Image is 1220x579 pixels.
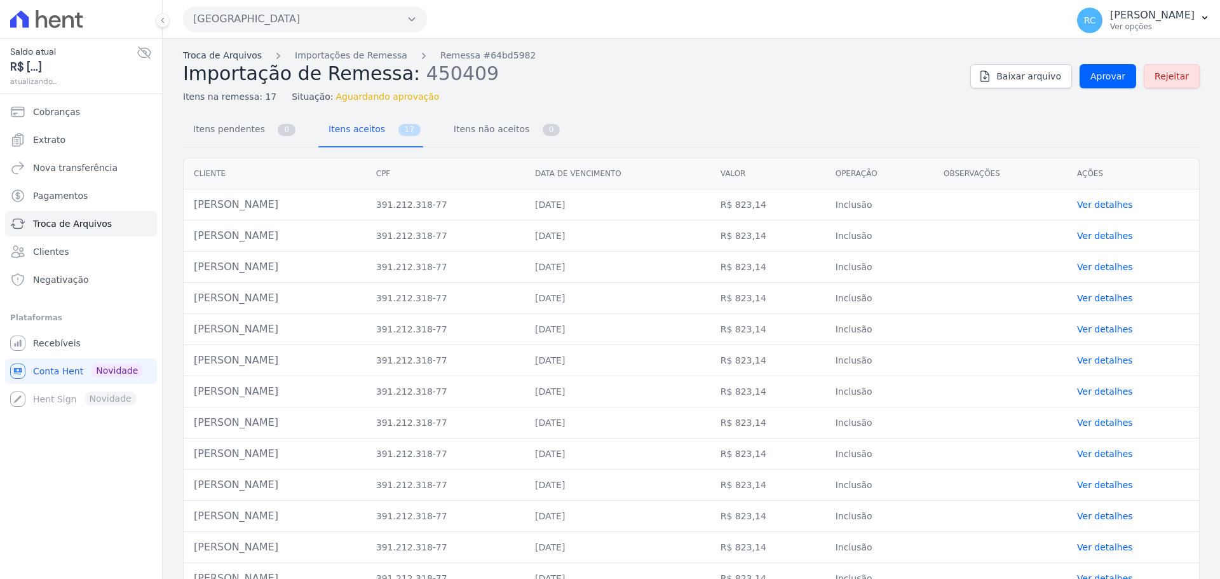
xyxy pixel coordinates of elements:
[336,90,440,104] span: Aguardando aprovação
[825,345,933,376] td: Inclusão
[710,158,825,189] th: Valor
[184,314,366,345] td: [PERSON_NAME]
[186,116,268,142] span: Itens pendentes
[5,267,157,292] a: Negativação
[1077,231,1133,241] a: Ver detalhes
[10,310,152,325] div: Plataformas
[710,252,825,283] td: R$ 823,14
[1084,16,1096,25] span: RC
[525,501,710,532] td: [DATE]
[710,532,825,563] td: R$ 823,14
[710,283,825,314] td: R$ 823,14
[184,376,366,407] td: [PERSON_NAME]
[184,345,366,376] td: [PERSON_NAME]
[825,221,933,252] td: Inclusão
[366,314,525,345] td: 391.212.318-77
[33,337,81,350] span: Recebíveis
[184,221,366,252] td: [PERSON_NAME]
[710,501,825,532] td: R$ 823,14
[444,114,563,147] a: Itens não aceitos 0
[710,221,825,252] td: R$ 823,14
[366,221,525,252] td: 391.212.318-77
[1077,355,1133,365] a: Ver detalhes
[184,283,366,314] td: [PERSON_NAME]
[33,217,112,230] span: Troca de Arquivos
[525,376,710,407] td: [DATE]
[1067,3,1220,38] button: RC [PERSON_NAME] Ver opções
[10,58,137,76] span: R$ [...]
[366,470,525,501] td: 391.212.318-77
[33,161,118,174] span: Nova transferência
[91,364,143,378] span: Novidade
[183,6,427,32] button: [GEOGRAPHIC_DATA]
[366,501,525,532] td: 391.212.318-77
[1080,64,1136,88] a: Aprovar
[525,158,710,189] th: Data de vencimento
[525,439,710,470] td: [DATE]
[184,189,366,221] td: [PERSON_NAME]
[825,532,933,563] td: Inclusão
[1110,22,1195,32] p: Ver opções
[1077,293,1133,303] a: Ver detalhes
[525,283,710,314] td: [DATE]
[33,273,89,286] span: Negativação
[33,189,88,202] span: Pagamentos
[10,99,152,412] nav: Sidebar
[5,358,157,384] a: Conta Hent Novidade
[710,439,825,470] td: R$ 823,14
[710,407,825,439] td: R$ 823,14
[1144,64,1200,88] a: Rejeitar
[318,114,423,147] a: Itens aceitos 17
[5,99,157,125] a: Cobranças
[825,439,933,470] td: Inclusão
[183,49,960,62] nav: Breadcrumb
[278,124,295,136] span: 0
[825,376,933,407] td: Inclusão
[1077,262,1133,272] a: Ver detalhes
[525,532,710,563] td: [DATE]
[1110,9,1195,22] p: [PERSON_NAME]
[1077,449,1133,459] a: Ver detalhes
[1090,70,1125,83] span: Aprovar
[1077,418,1133,428] a: Ver detalhes
[710,470,825,501] td: R$ 823,14
[825,501,933,532] td: Inclusão
[5,330,157,356] a: Recebíveis
[5,127,157,153] a: Extrato
[525,407,710,439] td: [DATE]
[10,76,137,87] span: atualizando...
[184,470,366,501] td: [PERSON_NAME]
[10,45,137,58] span: Saldo atual
[1077,480,1133,490] a: Ver detalhes
[183,114,298,147] a: Itens pendentes 0
[825,283,933,314] td: Inclusão
[184,439,366,470] td: [PERSON_NAME]
[543,124,560,136] span: 0
[33,133,65,146] span: Extrato
[183,114,562,147] nav: Tab selector
[825,470,933,501] td: Inclusão
[1077,200,1133,210] a: Ver detalhes
[366,158,525,189] th: CPF
[366,439,525,470] td: 391.212.318-77
[366,345,525,376] td: 391.212.318-77
[1077,542,1133,552] a: Ver detalhes
[525,221,710,252] td: [DATE]
[996,70,1061,83] span: Baixar arquivo
[366,407,525,439] td: 391.212.318-77
[183,49,262,62] a: Troca de Arquivos
[825,407,933,439] td: Inclusão
[426,61,499,85] span: 450409
[321,116,388,142] span: Itens aceitos
[710,376,825,407] td: R$ 823,14
[5,183,157,208] a: Pagamentos
[33,245,69,258] span: Clientes
[825,189,933,221] td: Inclusão
[183,62,420,85] span: Importação de Remessa:
[5,211,157,236] a: Troca de Arquivos
[292,90,333,104] span: Situação:
[184,501,366,532] td: [PERSON_NAME]
[525,314,710,345] td: [DATE]
[525,252,710,283] td: [DATE]
[1067,158,1199,189] th: Ações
